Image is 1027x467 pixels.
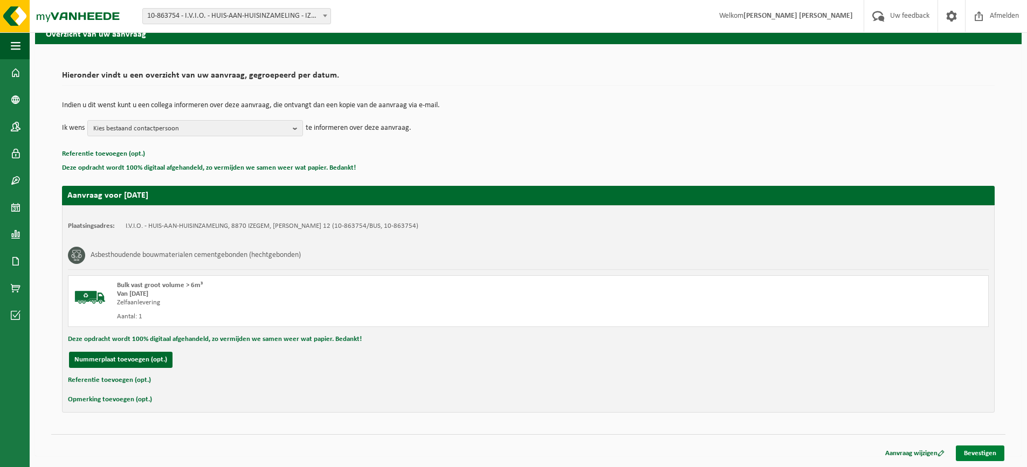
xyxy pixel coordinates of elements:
button: Deze opdracht wordt 100% digitaal afgehandeld, zo vermijden we samen weer wat papier. Bedankt! [68,332,362,346]
div: Zelfaanlevering [117,298,571,307]
div: Aantal: 1 [117,312,571,321]
strong: Aanvraag voor [DATE] [67,191,148,200]
strong: Plaatsingsadres: [68,222,115,229]
a: Bevestigen [956,445,1004,461]
h2: Overzicht van uw aanvraag [35,23,1022,44]
strong: [PERSON_NAME] [PERSON_NAME] [743,12,853,20]
button: Referentie toevoegen (opt.) [68,373,151,387]
button: Referentie toevoegen (opt.) [62,147,145,161]
img: BL-SO-LV.png [74,281,106,313]
span: Kies bestaand contactpersoon [93,121,288,137]
a: Aanvraag wijzigen [877,445,953,461]
button: Kies bestaand contactpersoon [87,120,303,136]
p: Ik wens [62,120,85,136]
button: Nummerplaat toevoegen (opt.) [69,352,173,368]
span: 10-863754 - I.V.I.O. - HUIS-AAN-HUISINZAMELING - IZEGEM [142,8,331,24]
h3: Asbesthoudende bouwmaterialen cementgebonden (hechtgebonden) [91,247,301,264]
span: 10-863754 - I.V.I.O. - HUIS-AAN-HUISINZAMELING - IZEGEM [143,9,330,24]
span: Bulk vast groot volume > 6m³ [117,282,203,289]
p: Indien u dit wenst kunt u een collega informeren over deze aanvraag, die ontvangt dan een kopie v... [62,102,995,109]
td: I.V.I.O. - HUIS-AAN-HUISINZAMELING, 8870 IZEGEM, [PERSON_NAME] 12 (10-863754/BUS, 10-863754) [126,222,418,231]
p: te informeren over deze aanvraag. [306,120,411,136]
strong: Van [DATE] [117,290,148,297]
button: Opmerking toevoegen (opt.) [68,393,152,407]
button: Deze opdracht wordt 100% digitaal afgehandeld, zo vermijden we samen weer wat papier. Bedankt! [62,161,356,175]
h2: Hieronder vindt u een overzicht van uw aanvraag, gegroepeerd per datum. [62,71,995,86]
